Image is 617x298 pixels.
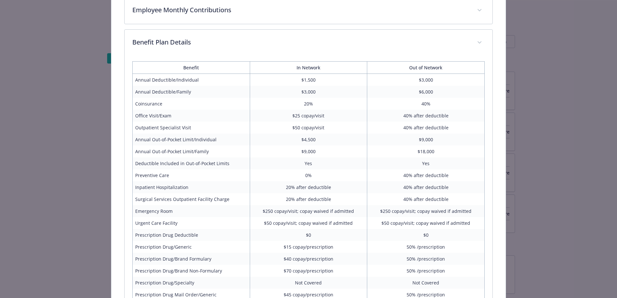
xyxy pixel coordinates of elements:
td: Deductible Included in Out-of-Pocket Limits [133,157,250,169]
td: $6,000 [367,86,485,98]
td: 40% [367,98,485,110]
td: 20% after deductible [250,193,367,205]
td: Not Covered [250,277,367,289]
td: 50% /prescription [367,241,485,253]
td: Inpatient Hospitalization [133,181,250,193]
td: $3,000 [367,74,485,86]
td: $25 copay/visit [250,110,367,122]
td: 20% after deductible [250,181,367,193]
td: Yes [367,157,485,169]
td: Prescription Drug/Brand Non-Formulary [133,265,250,277]
td: Yes [250,157,367,169]
td: $50 copay/visit [250,122,367,134]
td: $250 copay/visit; copay waived if admitted [367,205,485,217]
td: Prescription Drug/Brand Formulary [133,253,250,265]
td: 40% after deductible [367,181,485,193]
td: $4,500 [250,134,367,145]
td: $0 [367,229,485,241]
td: Annual Out-of-Pocket Limit/Family [133,145,250,157]
td: Annual Out-of-Pocket Limit/Individual [133,134,250,145]
td: Outpatient Specialist Visit [133,122,250,134]
td: $40 copay/prescription [250,253,367,265]
td: 40% after deductible [367,110,485,122]
td: $250 copay/visit; copay waived if admitted [250,205,367,217]
td: 50% /prescription [367,253,485,265]
td: $18,000 [367,145,485,157]
td: 40% after deductible [367,193,485,205]
td: $15 copay/prescription [250,241,367,253]
p: Benefit Plan Details [132,37,469,47]
td: Prescription Drug/Specialty [133,277,250,289]
div: Benefit Plan Details [125,30,492,56]
td: $1,500 [250,74,367,86]
td: 50% /prescription [367,265,485,277]
td: Prescription Drug/Generic [133,241,250,253]
td: 40% after deductible [367,122,485,134]
th: Benefit [133,61,250,74]
td: Surgical Services Outpatient Facility Charge [133,193,250,205]
td: Annual Deductible/Family [133,86,250,98]
td: $9,000 [250,145,367,157]
td: Not Covered [367,277,485,289]
td: $50 copay/visit; copay waived if admitted [367,217,485,229]
td: $50 copay/visit; copay waived if admitted [250,217,367,229]
td: Preventive Care [133,169,250,181]
td: $3,000 [250,86,367,98]
td: $70 copay/prescription [250,265,367,277]
th: Out of Network [367,61,485,74]
td: $9,000 [367,134,485,145]
td: Office Visit/Exam [133,110,250,122]
td: 0% [250,169,367,181]
td: Urgent Care Facility [133,217,250,229]
td: Emergency Room [133,205,250,217]
td: $0 [250,229,367,241]
td: Coinsurance [133,98,250,110]
td: 40% after deductible [367,169,485,181]
td: Prescription Drug Deductible [133,229,250,241]
p: Employee Monthly Contributions [132,5,469,15]
td: Annual Deductible/Individual [133,74,250,86]
th: In Network [250,61,367,74]
td: 20% [250,98,367,110]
